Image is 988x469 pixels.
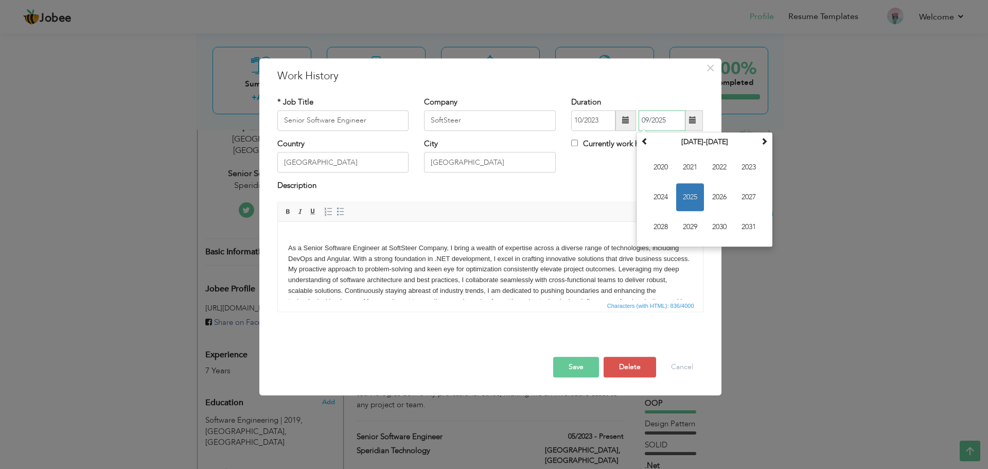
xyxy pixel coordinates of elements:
[277,97,313,108] label: * Job Title
[661,357,703,377] button: Cancel
[571,110,615,131] input: From
[706,59,715,77] span: ×
[424,97,457,108] label: Company
[605,301,696,310] span: Characters (with HTML): 836/4000
[277,68,703,84] h3: Work History
[761,137,768,145] span: Next Decade
[676,153,704,181] span: 2021
[295,206,306,217] a: Italic
[641,137,648,145] span: Previous Decade
[705,153,733,181] span: 2022
[335,206,346,217] a: Insert/Remove Bulleted List
[702,60,719,76] button: Close
[647,213,675,241] span: 2028
[571,138,650,149] label: Currently work here
[604,357,656,377] button: Delete
[647,153,675,181] span: 2020
[705,183,733,211] span: 2026
[10,10,415,96] body: As a Senior Software Engineer at SoftSteer Company, I bring a wealth of expertise across a divers...
[605,301,697,310] div: Statistics
[571,140,578,146] input: Currently work here
[553,357,599,377] button: Save
[277,181,316,192] label: Description
[571,97,601,108] label: Duration
[676,183,704,211] span: 2025
[424,138,438,149] label: City
[323,206,334,217] a: Insert/Remove Numbered List
[651,134,758,150] th: Select Decade
[278,222,703,299] iframe: Rich Text Editor, workEditor
[735,213,763,241] span: 2031
[283,206,294,217] a: Bold
[735,183,763,211] span: 2027
[647,183,675,211] span: 2024
[307,206,319,217] a: Underline
[639,110,685,131] input: Present
[705,213,733,241] span: 2030
[676,213,704,241] span: 2029
[277,138,305,149] label: Country
[735,153,763,181] span: 2023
